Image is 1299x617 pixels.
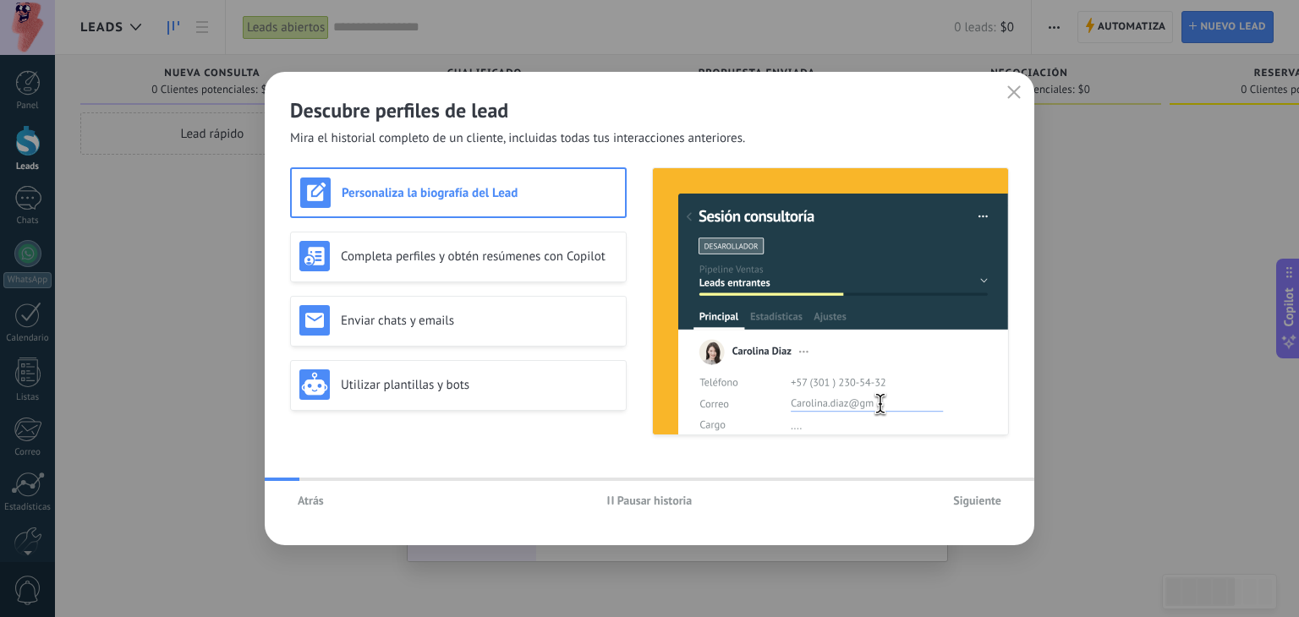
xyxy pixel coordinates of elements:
h3: Completa perfiles y obtén resúmenes con Copilot [341,248,617,265]
span: Siguiente [953,494,1001,506]
h3: Personaliza la biografía del Lead [342,185,617,201]
h2: Descubre perfiles de lead [290,97,1009,123]
h3: Enviar chats y emails [341,313,617,329]
span: Mira el historial completo de un cliente, incluidas todas tus interacciones anteriores. [290,130,745,147]
button: Atrás [290,488,332,513]
span: Atrás [298,494,324,506]
button: Pausar historia [600,488,700,513]
button: Siguiente [945,488,1009,513]
span: Pausar historia [617,494,693,506]
h3: Utilizar plantillas y bots [341,377,617,393]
